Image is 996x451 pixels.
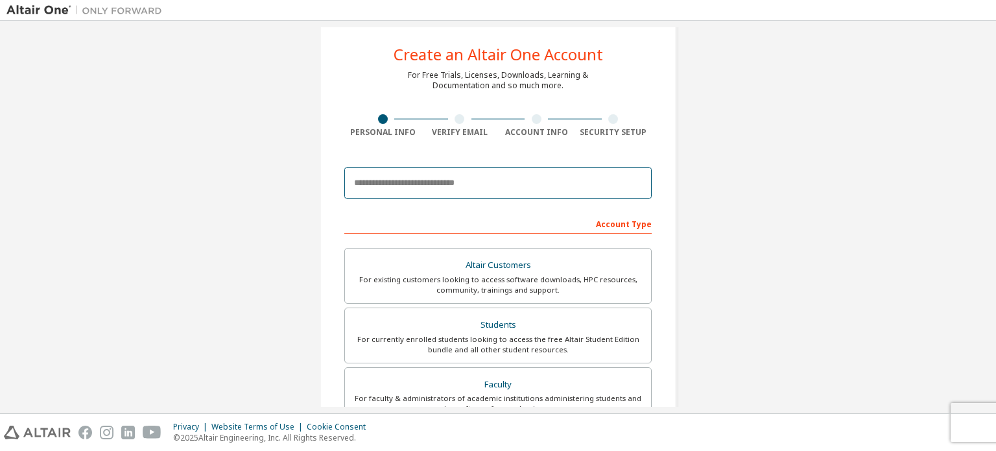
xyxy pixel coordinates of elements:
img: Altair One [6,4,169,17]
img: facebook.svg [78,426,92,439]
div: Create an Altair One Account [394,47,603,62]
img: youtube.svg [143,426,161,439]
div: Privacy [173,422,211,432]
div: For currently enrolled students looking to access the free Altair Student Edition bundle and all ... [353,334,643,355]
div: Personal Info [344,127,421,138]
div: For existing customers looking to access software downloads, HPC resources, community, trainings ... [353,274,643,295]
img: instagram.svg [100,426,113,439]
div: Verify Email [421,127,499,138]
img: altair_logo.svg [4,426,71,439]
p: © 2025 Altair Engineering, Inc. All Rights Reserved. [173,432,373,443]
div: Cookie Consent [307,422,373,432]
div: For Free Trials, Licenses, Downloads, Learning & Documentation and so much more. [408,70,588,91]
div: Website Terms of Use [211,422,307,432]
div: For faculty & administrators of academic institutions administering students and accessing softwa... [353,393,643,414]
div: Account Type [344,213,652,234]
div: Students [353,316,643,334]
div: Altair Customers [353,256,643,274]
img: linkedin.svg [121,426,135,439]
div: Account Info [498,127,575,138]
div: Faculty [353,376,643,394]
div: Security Setup [575,127,652,138]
